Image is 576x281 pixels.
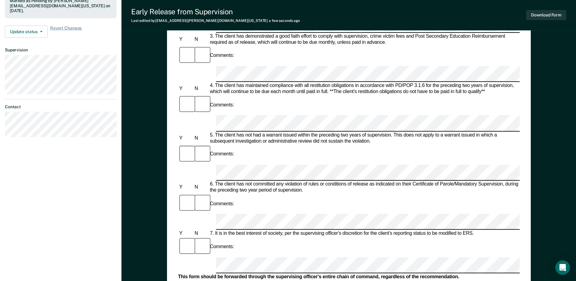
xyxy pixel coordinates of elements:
div: Y [178,231,193,237]
span: a few seconds ago [269,19,300,23]
div: N [193,86,208,92]
div: Open Intercom Messenger [555,260,570,275]
div: Y [178,135,193,141]
div: N [193,36,208,43]
div: Early Release from Supervision [131,7,300,16]
div: N [193,231,208,237]
div: Y [178,184,193,190]
div: Comments: [209,53,235,59]
div: Y [178,86,193,92]
div: Y [178,36,193,43]
div: Comments: [209,151,235,158]
button: Download Form [526,10,566,20]
div: 4. The client has maintained compliance with all restitution obligations in accordance with PD/PO... [209,83,520,95]
button: Update status [5,26,48,38]
div: Comments: [209,201,235,207]
div: N [193,184,208,190]
div: This form should be forwarded through the supervising officer's entire chain of command, regardle... [178,274,520,280]
div: Last edited by [EMAIL_ADDRESS][PERSON_NAME][DOMAIN_NAME][US_STATE] [131,19,300,23]
div: N [193,135,208,141]
div: 3. The client has demonstrated a good faith effort to comply with supervision, crime victim fees ... [209,33,520,46]
div: Comments: [209,102,235,108]
div: 5. The client has not had a warrant issued within the preceding two years of supervision. This do... [209,132,520,144]
dt: Supervision [5,47,117,53]
div: 6. The client has not committed any violation of rules or conditions of release as indicated on t... [209,181,520,193]
div: 7. It is in the best interest of society, per the supervising officer's discretion for the client... [209,231,520,237]
div: Comments: [209,244,235,250]
dt: Contact [5,104,117,109]
span: Revert Changes [50,26,82,38]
